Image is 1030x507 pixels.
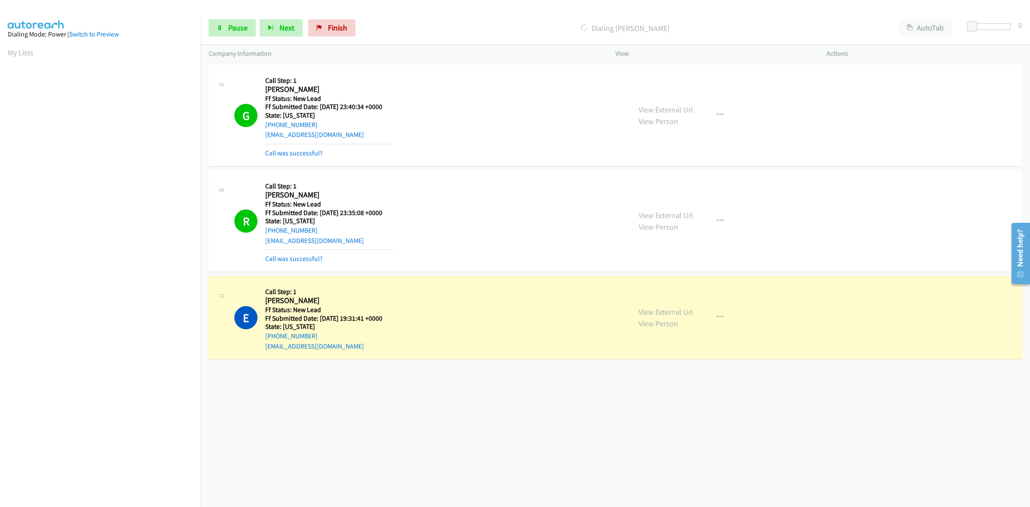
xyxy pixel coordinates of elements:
[639,222,678,232] a: View Person
[265,226,318,234] a: [PHONE_NUMBER]
[279,23,294,33] span: Next
[615,49,811,59] p: View
[328,23,347,33] span: Finish
[265,111,393,120] h5: State: [US_STATE]
[1005,219,1030,288] iframe: Resource Center
[265,121,318,129] a: [PHONE_NUMBER]
[265,131,364,139] a: [EMAIL_ADDRESS][DOMAIN_NAME]
[265,322,393,331] h5: State: [US_STATE]
[8,29,193,39] div: Dialing Mode: Power |
[1018,19,1022,31] div: 0
[265,296,393,306] h2: [PERSON_NAME]
[69,30,119,38] a: Switch to Preview
[265,332,318,340] a: [PHONE_NUMBER]
[234,209,257,233] h1: R
[639,307,693,317] a: View External Url
[265,149,323,157] a: Call was successful?
[265,237,364,245] a: [EMAIL_ADDRESS][DOMAIN_NAME]
[234,104,257,127] h1: G
[265,209,393,217] h5: Ff Submitted Date: [DATE] 23:35:08 +0000
[265,306,393,314] h5: Ff Status: New Lead
[265,288,393,296] h5: Call Step: 1
[265,94,393,103] h5: Ff Status: New Lead
[899,19,952,36] button: AutoTab
[639,210,693,220] a: View External Url
[265,217,393,225] h5: State: [US_STATE]
[639,319,678,328] a: View Person
[8,48,33,58] a: My Lists
[265,190,393,200] h2: [PERSON_NAME]
[265,342,364,350] a: [EMAIL_ADDRESS][DOMAIN_NAME]
[639,105,693,115] a: View External Url
[827,49,1022,59] p: Actions
[265,200,393,209] h5: Ff Status: New Lead
[234,306,257,329] h1: E
[971,23,1011,30] div: Delay between calls (in seconds)
[308,19,355,36] a: Finish
[639,116,678,126] a: View Person
[265,255,323,263] a: Call was successful?
[265,76,393,85] h5: Call Step: 1
[8,66,201,474] iframe: Dialpad
[209,19,256,36] a: Pause
[260,19,303,36] button: Next
[209,49,600,59] p: Company Information
[228,23,248,33] span: Pause
[265,314,393,323] h5: Ff Submitted Date: [DATE] 19:31:41 +0000
[265,103,393,111] h5: Ff Submitted Date: [DATE] 23:40:34 +0000
[265,85,393,94] h2: [PERSON_NAME]
[265,182,393,191] h5: Call Step: 1
[367,22,883,34] p: Dialing [PERSON_NAME]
